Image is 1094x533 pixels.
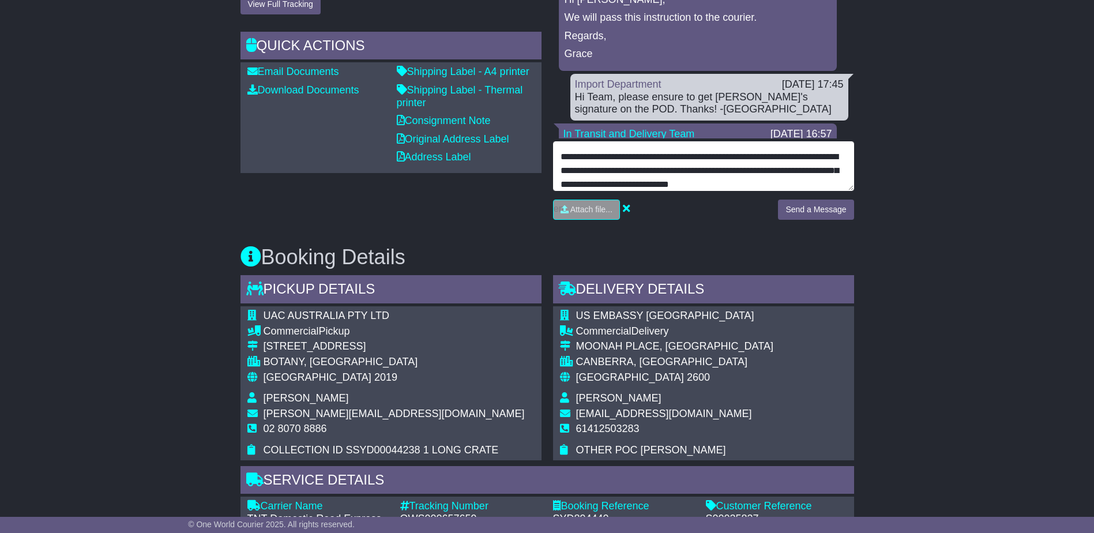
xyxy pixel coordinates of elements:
[576,392,661,404] span: [PERSON_NAME]
[400,500,542,513] div: Tracking Number
[576,325,773,338] div: Delivery
[247,66,339,77] a: Email Documents
[563,128,695,140] a: In Transit and Delivery Team
[565,12,831,24] p: We will pass this instruction to the courier.
[264,310,389,321] span: UAC AUSTRALIA PTY LTD
[397,66,529,77] a: Shipping Label - A4 printer
[575,78,661,90] a: Import Department
[240,466,854,497] div: Service Details
[264,356,525,369] div: BOTANY, [GEOGRAPHIC_DATA]
[264,340,525,353] div: [STREET_ADDRESS]
[553,275,854,306] div: Delivery Details
[576,325,631,337] span: Commercial
[706,500,847,513] div: Customer Reference
[264,325,525,338] div: Pickup
[264,325,319,337] span: Commercial
[400,513,542,526] div: OWS000657659
[264,408,525,419] span: [PERSON_NAME][EMAIL_ADDRESS][DOMAIN_NAME]
[770,128,832,141] div: [DATE] 16:57
[397,151,471,163] a: Address Label
[264,444,499,456] span: COLLECTION ID SSYD00044238 1 LONG CRATE
[565,48,831,61] p: Grace
[778,200,854,220] button: Send a Message
[397,115,491,126] a: Consignment Note
[553,500,694,513] div: Booking Reference
[397,84,523,108] a: Shipping Label - Thermal printer
[264,371,371,383] span: [GEOGRAPHIC_DATA]
[576,310,754,321] span: US EMBASSY [GEOGRAPHIC_DATA]
[240,275,542,306] div: Pickup Details
[575,91,844,116] div: Hi Team, please ensure to get [PERSON_NAME]'s signature on the POD. Thanks! -[GEOGRAPHIC_DATA]
[240,246,854,269] h3: Booking Details
[264,392,349,404] span: [PERSON_NAME]
[374,371,397,383] span: 2019
[782,78,844,91] div: [DATE] 17:45
[247,513,389,526] div: TNT Domestic Road Express
[706,513,847,526] div: S00025837
[247,500,389,513] div: Carrier Name
[576,423,640,434] span: 61412503283
[397,133,509,145] a: Original Address Label
[576,444,726,456] span: OTHER POC [PERSON_NAME]
[247,84,359,96] a: Download Documents
[576,408,752,419] span: [EMAIL_ADDRESS][DOMAIN_NAME]
[188,520,355,529] span: © One World Courier 2025. All rights reserved.
[576,371,684,383] span: [GEOGRAPHIC_DATA]
[264,423,327,434] span: 02 8070 8886
[576,356,773,369] div: CANBERRA, [GEOGRAPHIC_DATA]
[576,340,773,353] div: MOONAH PLACE, [GEOGRAPHIC_DATA]
[240,32,542,63] div: Quick Actions
[687,371,710,383] span: 2600
[565,30,831,43] p: Regards,
[553,513,694,526] div: SYD894440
